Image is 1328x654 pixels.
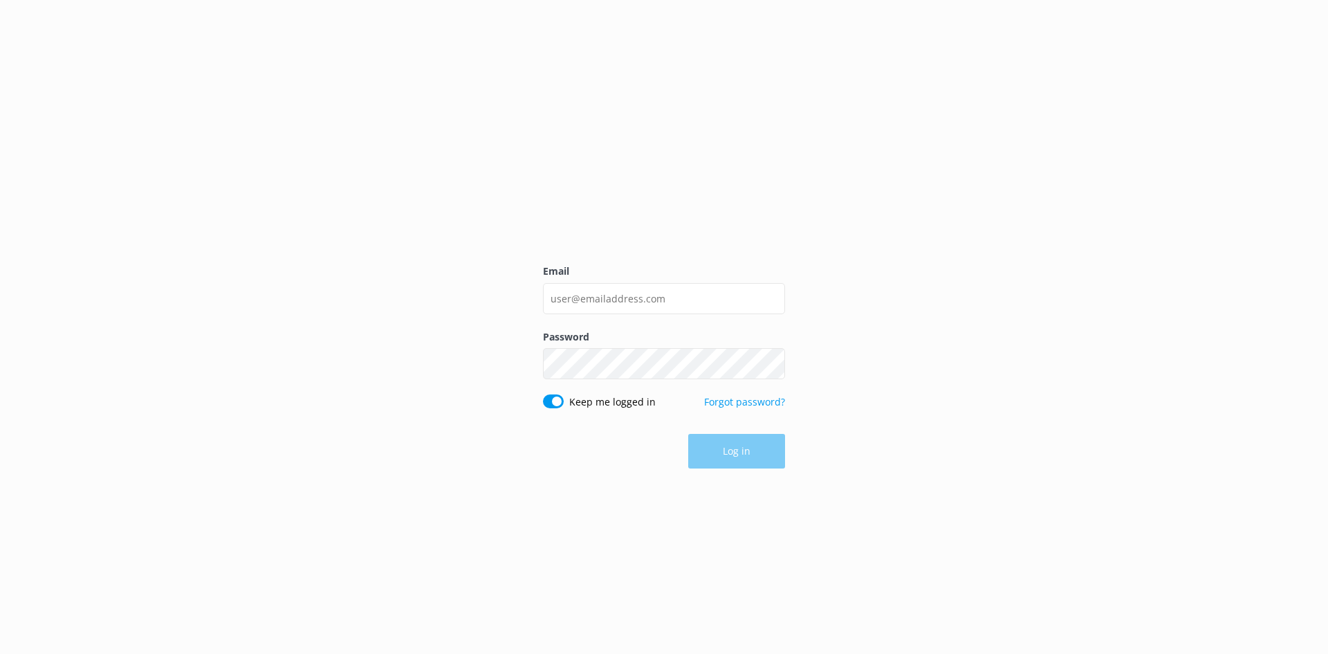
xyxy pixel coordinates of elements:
label: Email [543,264,785,279]
button: Show password [757,350,785,378]
input: user@emailaddress.com [543,283,785,314]
label: Password [543,329,785,345]
a: Forgot password? [704,395,785,408]
label: Keep me logged in [569,394,656,410]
